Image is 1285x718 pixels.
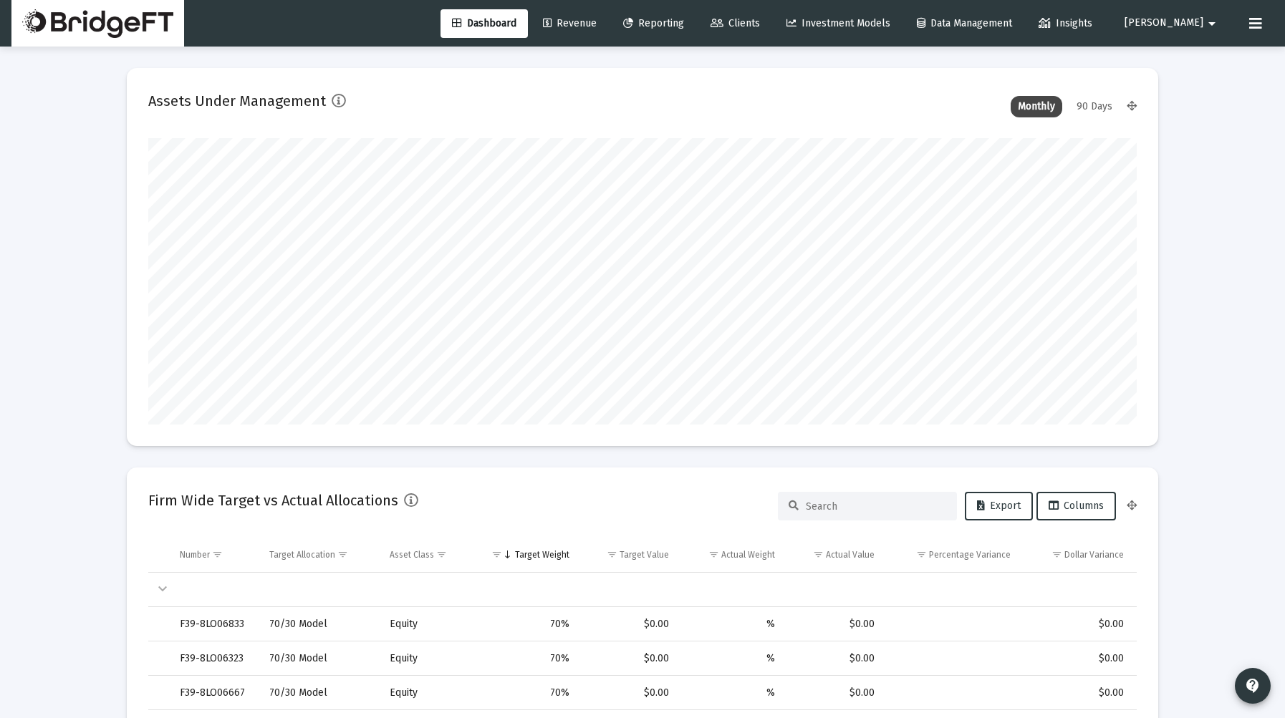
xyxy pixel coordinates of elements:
[589,686,669,700] div: $0.00
[1027,9,1104,38] a: Insights
[917,17,1012,29] span: Data Management
[1107,9,1238,37] button: [PERSON_NAME]
[1125,17,1203,29] span: [PERSON_NAME]
[483,617,569,631] div: 70%
[977,500,1021,512] span: Export
[786,17,890,29] span: Investment Models
[380,538,473,572] td: Column Asset Class
[929,549,1011,561] div: Percentage Variance
[795,686,875,700] div: $0.00
[543,17,597,29] span: Revenue
[965,492,1033,520] button: Export
[699,9,771,38] a: Clients
[491,549,502,560] span: Show filter options for column 'Target Weight'
[620,549,669,561] div: Target Value
[795,617,875,631] div: $0.00
[22,9,173,38] img: Dashboard
[259,538,380,572] td: Column Target Allocation
[589,651,669,666] div: $0.00
[589,617,669,631] div: $0.00
[148,573,170,607] td: Collapse
[689,651,775,666] div: %
[795,651,875,666] div: $0.00
[708,549,719,560] span: Show filter options for column 'Actual Weight'
[170,607,259,641] td: F39-8LO06833
[380,676,473,710] td: Equity
[1031,651,1124,666] div: $0.00
[390,549,434,561] div: Asset Class
[380,641,473,676] td: Equity
[1031,686,1124,700] div: $0.00
[1021,538,1137,572] td: Column Dollar Variance
[813,549,824,560] span: Show filter options for column 'Actual Value'
[259,641,380,676] td: 70/30 Model
[689,617,775,631] div: %
[1203,9,1221,38] mat-icon: arrow_drop_down
[579,538,679,572] td: Column Target Value
[885,538,1021,572] td: Column Percentage Variance
[1244,677,1261,694] mat-icon: contact_support
[148,489,398,512] h2: Firm Wide Target vs Actual Allocations
[1011,96,1062,117] div: Monthly
[170,538,259,572] td: Column Number
[452,17,516,29] span: Dashboard
[515,549,569,561] div: Target Weight
[689,686,775,700] div: %
[1036,492,1116,520] button: Columns
[259,676,380,710] td: 70/30 Model
[916,549,927,560] span: Show filter options for column 'Percentage Variance'
[337,549,348,560] span: Show filter options for column 'Target Allocation'
[607,549,617,560] span: Show filter options for column 'Target Value'
[1064,549,1124,561] div: Dollar Variance
[806,500,946,513] input: Search
[170,676,259,710] td: F39-8LO06667
[1051,549,1062,560] span: Show filter options for column 'Dollar Variance'
[212,549,223,560] span: Show filter options for column 'Number'
[612,9,696,38] a: Reporting
[721,549,775,561] div: Actual Weight
[711,17,760,29] span: Clients
[148,89,326,112] h2: Assets Under Management
[483,686,569,700] div: 70%
[170,641,259,676] td: F39-8LO06323
[785,538,885,572] td: Column Actual Value
[1031,617,1124,631] div: $0.00
[259,607,380,641] td: 70/30 Model
[269,549,335,561] div: Target Allocation
[531,9,608,38] a: Revenue
[473,538,579,572] td: Column Target Weight
[775,9,902,38] a: Investment Models
[441,9,528,38] a: Dashboard
[1069,96,1120,117] div: 90 Days
[623,17,684,29] span: Reporting
[436,549,447,560] span: Show filter options for column 'Asset Class'
[380,607,473,641] td: Equity
[483,651,569,666] div: 70%
[826,549,875,561] div: Actual Value
[180,549,210,561] div: Number
[1049,500,1104,512] span: Columns
[1039,17,1092,29] span: Insights
[905,9,1024,38] a: Data Management
[679,538,785,572] td: Column Actual Weight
